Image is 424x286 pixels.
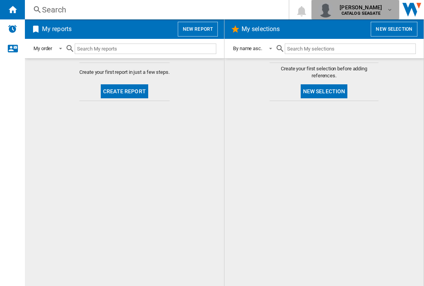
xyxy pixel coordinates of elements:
b: CATALOG SEAGATE [342,11,380,16]
h2: My reports [40,22,73,37]
div: By name asc. [233,45,262,51]
img: alerts-logo.svg [8,24,17,33]
button: Create report [101,84,148,98]
div: My order [33,45,52,51]
h2: My selections [240,22,281,37]
span: Create your first report in just a few steps. [79,69,170,76]
input: Search My reports [75,44,216,54]
input: Search My selections [285,44,416,54]
button: New report [178,22,218,37]
div: Search [42,4,268,15]
span: Create your first selection before adding references. [270,65,378,79]
span: [PERSON_NAME] [340,3,382,11]
img: profile.jpg [318,2,333,17]
button: New selection [301,84,348,98]
button: New selection [371,22,417,37]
